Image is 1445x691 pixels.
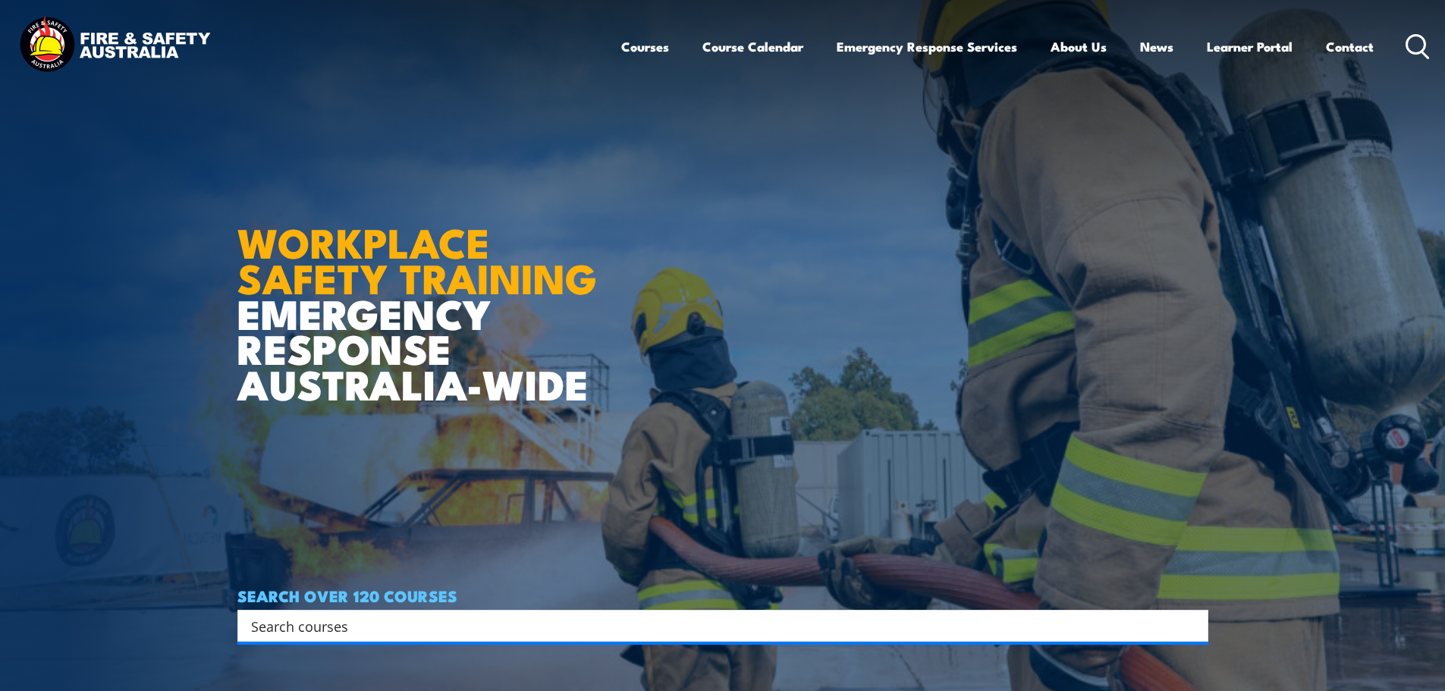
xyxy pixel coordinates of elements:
[1140,27,1173,67] a: News
[254,615,1178,636] form: Search form
[237,587,1208,604] h4: SEARCH OVER 120 COURSES
[621,27,669,67] a: Courses
[702,27,803,67] a: Course Calendar
[1051,27,1107,67] a: About Us
[251,614,1175,637] input: Search input
[837,27,1017,67] a: Emergency Response Services
[1182,615,1203,636] button: Search magnifier button
[237,209,597,308] strong: WORKPLACE SAFETY TRAINING
[237,186,608,401] h1: EMERGENCY RESPONSE AUSTRALIA-WIDE
[1207,27,1293,67] a: Learner Portal
[1326,27,1374,67] a: Contact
